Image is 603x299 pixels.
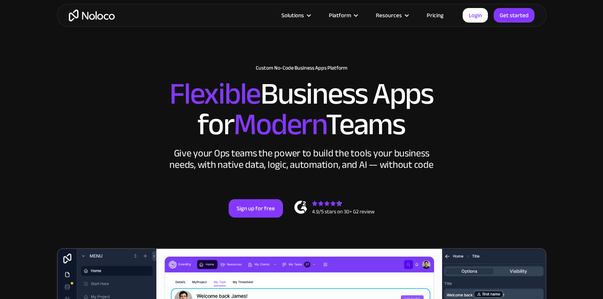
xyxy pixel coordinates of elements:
div: Solutions [281,10,304,20]
span: Flexible [169,65,260,122]
a: Get started [494,8,535,23]
span: Modern [234,96,326,153]
a: home [69,10,115,21]
h1: Custom No-Code Business Apps Platform [65,65,539,71]
div: Resources [376,10,402,20]
div: Platform [319,10,366,20]
h2: Business Apps for Teams [65,79,539,140]
div: Solutions [272,10,319,20]
div: Give your Ops teams the power to build the tools your business needs, with native data, logic, au... [168,148,436,171]
div: Resources [366,10,417,20]
a: Sign up for free [229,199,283,218]
a: Login [463,8,488,23]
div: Platform [329,10,351,20]
a: Pricing [417,10,453,20]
